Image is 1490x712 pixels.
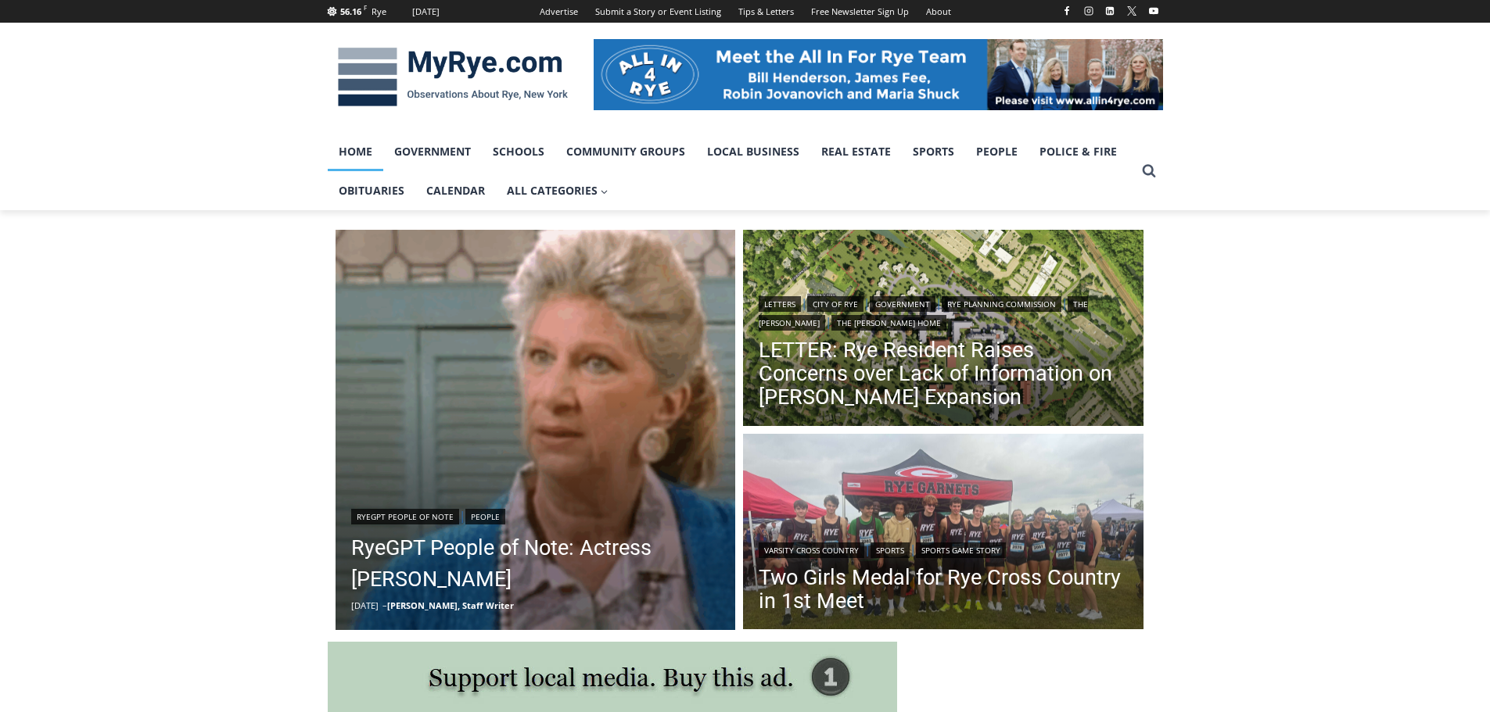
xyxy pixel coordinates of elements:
div: | [351,506,720,524]
span: F [364,3,367,12]
a: Sports Game Story [916,542,1006,558]
a: LETTER: Rye Resident Raises Concerns over Lack of Information on [PERSON_NAME] Expansion [759,338,1128,409]
a: Read More LETTER: Rye Resident Raises Concerns over Lack of Information on Osborn Expansion [743,230,1144,430]
a: People [465,509,505,524]
a: Schools [482,132,555,171]
a: RyeGPT People of Note [351,509,459,524]
a: All Categories [496,171,619,210]
time: [DATE] [351,599,379,611]
button: View Search Form [1135,157,1163,185]
a: YouTube [1144,2,1163,20]
a: People [965,132,1029,171]
img: All in for Rye [594,39,1163,109]
a: Facebook [1057,2,1076,20]
a: Local Business [696,132,810,171]
img: (PHOTO: The Rye Varsity Cross Country team after their first meet on Saturday, September 6, 2025.... [743,434,1144,634]
a: Instagram [1079,2,1098,20]
nav: Primary Navigation [328,132,1135,211]
a: Calendar [415,171,496,210]
a: Community Groups [555,132,696,171]
a: Read More RyeGPT People of Note: Actress Liz Sheridan [336,230,736,630]
a: Home [328,132,383,171]
a: Linkedin [1100,2,1119,20]
a: Government [870,296,935,312]
a: Rye Planning Commission [942,296,1061,312]
div: | | | | | [759,293,1128,331]
a: The [PERSON_NAME] Home [831,315,946,331]
img: MyRye.com [328,37,578,118]
a: Read More Two Girls Medal for Rye Cross Country in 1st Meet [743,434,1144,634]
a: RyeGPT People of Note: Actress [PERSON_NAME] [351,532,720,595]
a: [PERSON_NAME], Staff Writer [387,599,514,611]
a: Sports [871,542,910,558]
a: Government [383,132,482,171]
a: Police & Fire [1029,132,1128,171]
a: Sports [902,132,965,171]
a: Obituaries [328,171,415,210]
a: X [1122,2,1141,20]
img: (PHOTO: Illustrative plan of The Osborn's proposed site plan from the July 10, 2025 planning comm... [743,230,1144,430]
img: (PHOTO: Sheridan in an episode of ALF. Public Domain.) [336,230,736,630]
div: [DATE] [412,5,440,19]
img: support local media, buy this ad [328,642,897,712]
span: – [382,599,387,611]
span: 56.16 [340,5,361,17]
div: | | [759,539,1128,558]
a: City of Rye [807,296,863,312]
div: Rye [372,5,386,19]
span: All Categories [507,182,609,199]
a: Letters [759,296,801,312]
a: Varsity Cross Country [759,542,864,558]
a: Two Girls Medal for Rye Cross Country in 1st Meet [759,566,1128,613]
a: Real Estate [810,132,902,171]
